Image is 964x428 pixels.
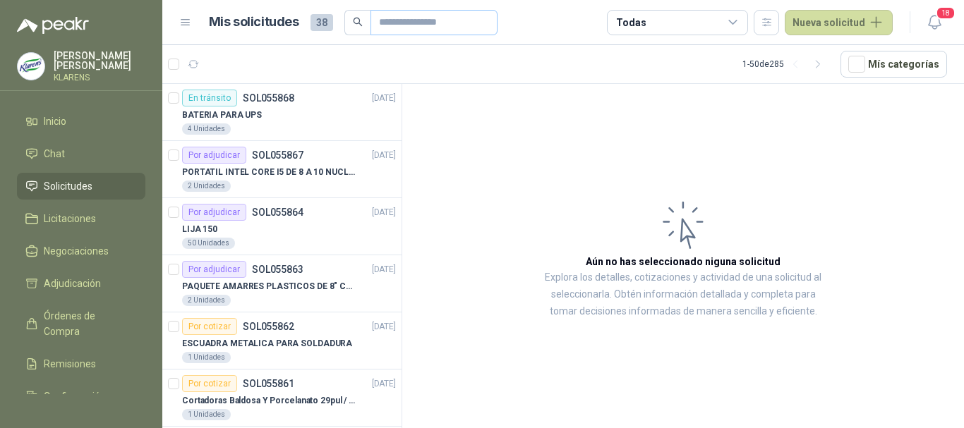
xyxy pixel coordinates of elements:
[182,204,246,221] div: Por adjudicar
[17,350,145,377] a: Remisiones
[182,280,358,293] p: PAQUETE AMARRES PLASTICOS DE 8" COLOR NEGRO
[18,53,44,80] img: Company Logo
[44,211,96,226] span: Licitaciones
[17,302,145,345] a: Órdenes de Compra
[936,6,956,20] span: 18
[311,14,333,31] span: 38
[54,51,145,71] p: [PERSON_NAME] [PERSON_NAME]
[372,92,396,105] p: [DATE]
[17,383,145,410] a: Configuración
[17,173,145,200] a: Solicitudes
[252,150,303,160] p: SOL055867
[44,146,65,161] span: Chat
[182,181,231,192] div: 2 Unidades
[841,51,947,78] button: Mís categorías
[162,141,402,198] a: Por adjudicarSOL055867[DATE] PORTATIL INTEL CORE I5 DE 8 A 10 NUCLEOS2 Unidades
[616,15,646,30] div: Todas
[44,178,92,194] span: Solicitudes
[372,320,396,334] p: [DATE]
[243,322,294,331] p: SOL055862
[162,84,402,141] a: En tránsitoSOL055868[DATE] BATERIA PARA UPS4 Unidades
[243,379,294,389] p: SOL055861
[17,238,145,264] a: Negociaciones
[543,269,823,320] p: Explora los detalles, cotizaciones y actividad de una solicitud al seleccionarla. Obtén informaci...
[17,108,145,135] a: Inicio
[252,207,303,217] p: SOL055864
[243,93,294,103] p: SOL055868
[182,337,352,350] p: ESCUADRA METALICA PARA SOLDADURA
[372,206,396,219] p: [DATE]
[353,17,363,27] span: search
[182,238,235,249] div: 50 Unidades
[372,377,396,391] p: [DATE]
[182,352,231,363] div: 1 Unidades
[17,17,89,34] img: Logo peakr
[44,356,96,372] span: Remisiones
[182,409,231,420] div: 1 Unidades
[162,198,402,255] a: Por adjudicarSOL055864[DATE] LIJA 15050 Unidades
[252,264,303,274] p: SOL055863
[182,123,231,135] div: 4 Unidades
[44,308,132,339] span: Órdenes de Compra
[785,10,893,35] button: Nueva solicitud
[44,243,109,259] span: Negociaciones
[44,389,106,404] span: Configuración
[182,375,237,392] div: Por cotizar
[17,205,145,232] a: Licitaciones
[162,369,402,427] a: Por cotizarSOL055861[DATE] Cortadoras Baldosa Y Porcelanato 29pul / 74cm - Truper 158271 Unidades
[162,255,402,312] a: Por adjudicarSOL055863[DATE] PAQUETE AMARRES PLASTICOS DE 8" COLOR NEGRO2 Unidades
[44,114,66,129] span: Inicio
[182,318,237,335] div: Por cotizar
[372,149,396,162] p: [DATE]
[44,276,101,291] span: Adjudicación
[209,12,299,32] h1: Mis solicitudes
[182,90,237,106] div: En tránsito
[182,166,358,179] p: PORTATIL INTEL CORE I5 DE 8 A 10 NUCLEOS
[17,270,145,297] a: Adjudicación
[162,312,402,369] a: Por cotizarSOL055862[DATE] ESCUADRA METALICA PARA SOLDADURA1 Unidades
[586,254,781,269] h3: Aún no has seleccionado niguna solicitud
[182,147,246,164] div: Por adjudicar
[54,73,145,82] p: KLARENS
[182,261,246,278] div: Por adjudicar
[922,10,947,35] button: 18
[17,140,145,167] a: Chat
[372,263,396,276] p: [DATE]
[182,295,231,306] div: 2 Unidades
[182,394,358,408] p: Cortadoras Baldosa Y Porcelanato 29pul / 74cm - Truper 15827
[182,223,217,236] p: LIJA 150
[742,53,829,75] div: 1 - 50 de 285
[182,109,262,122] p: BATERIA PARA UPS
